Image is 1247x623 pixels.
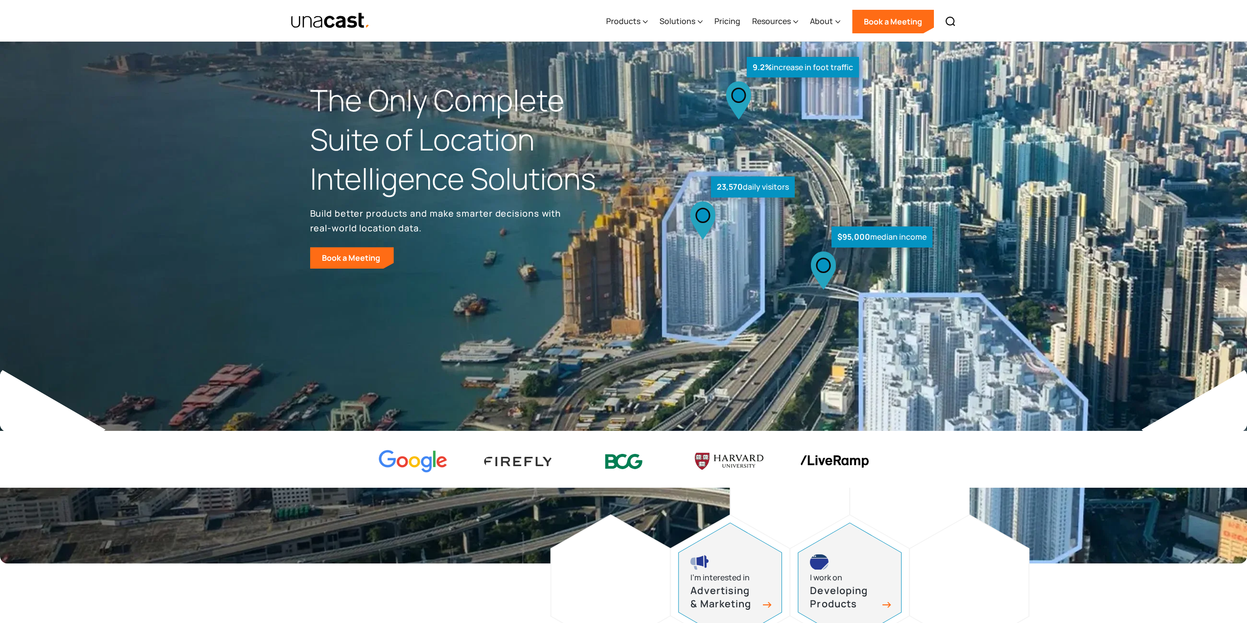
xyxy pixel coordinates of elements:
[484,457,553,466] img: Firefly Advertising logo
[747,57,859,78] div: increase in foot traffic
[310,81,624,198] h1: The Only Complete Suite of Location Intelligence Solutions
[660,1,703,42] div: Solutions
[810,1,840,42] div: About
[810,15,833,27] div: About
[695,449,763,473] img: Harvard U logo
[810,554,829,570] img: developing products icon
[606,1,648,42] div: Products
[831,226,932,248] div: median income
[945,16,956,27] img: Search icon
[810,584,879,610] h3: Developing Products
[660,15,695,27] div: Solutions
[752,1,798,42] div: Resources
[291,12,370,29] a: home
[606,15,640,27] div: Products
[711,176,795,198] div: daily visitors
[291,12,370,29] img: Unacast text logo
[714,1,740,42] a: Pricing
[800,455,869,468] img: liveramp logo
[690,554,709,570] img: advertising and marketing icon
[690,584,759,610] h3: Advertising & Marketing
[379,450,447,473] img: Google logo Color
[852,10,934,33] a: Book a Meeting
[589,448,658,475] img: BCG logo
[310,206,565,235] p: Build better products and make smarter decisions with real-world location data.
[810,571,842,584] div: I work on
[752,15,791,27] div: Resources
[717,181,743,192] strong: 23,570
[310,247,394,269] a: Book a Meeting
[690,571,750,584] div: I’m interested in
[753,62,772,73] strong: 9.2%
[837,231,870,242] strong: $95,000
